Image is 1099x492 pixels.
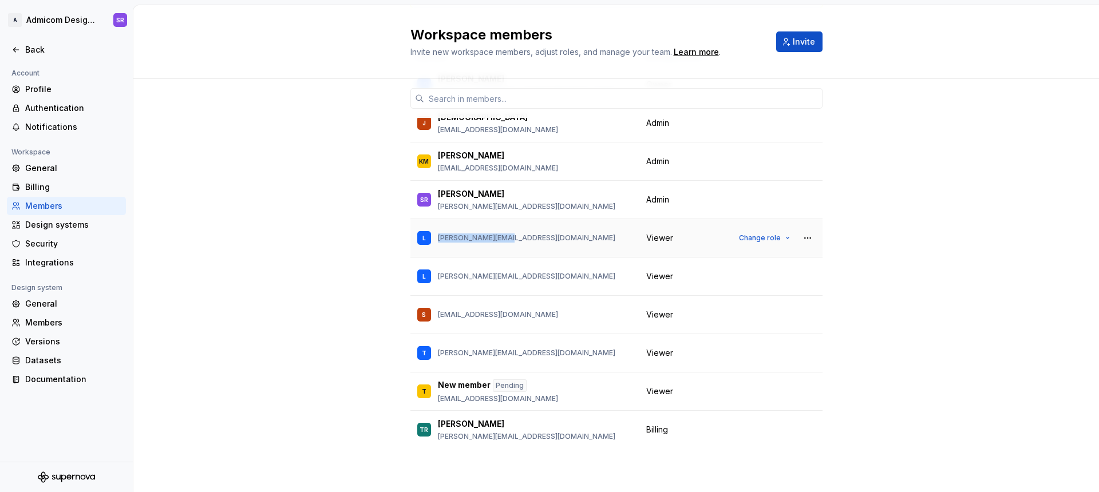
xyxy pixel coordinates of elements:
span: Invite new workspace members, adjust roles, and manage your team. [410,47,672,57]
div: Documentation [25,374,121,385]
p: [PERSON_NAME] [438,188,504,200]
a: Learn more [674,46,719,58]
div: Authentication [25,102,121,114]
h2: Workspace members [410,26,762,44]
a: Datasets [7,351,126,370]
span: Invite [793,36,815,47]
span: Admin [646,194,669,205]
div: Admicom Design System [26,14,100,26]
input: Search in members... [424,88,823,109]
div: S [422,309,426,320]
div: Members [25,200,121,212]
span: . [672,48,721,57]
div: Design system [7,281,67,295]
a: General [7,295,126,313]
div: Datasets [25,355,121,366]
span: Viewer [646,347,673,359]
div: T [422,347,426,359]
a: Members [7,314,126,332]
div: General [25,298,121,310]
a: Versions [7,332,126,351]
div: L [422,271,426,282]
div: KM [419,156,429,167]
svg: Supernova Logo [38,471,95,483]
div: General [25,162,121,174]
div: Versions [25,336,121,347]
div: Security [25,238,121,249]
a: Security [7,235,126,253]
p: [EMAIL_ADDRESS][DOMAIN_NAME] [438,394,558,403]
a: Back [7,41,126,59]
p: [PERSON_NAME][EMAIL_ADDRESS][DOMAIN_NAME] [438,272,615,281]
div: Design systems [25,219,121,231]
div: A [8,13,22,27]
p: New member [438,379,491,392]
a: Authentication [7,99,126,117]
div: Integrations [25,257,121,268]
a: Documentation [7,370,126,388]
span: Viewer [646,232,673,244]
span: Viewer [646,309,673,320]
div: Back [25,44,121,55]
a: Profile [7,80,126,98]
a: Billing [7,178,126,196]
div: Profile [25,84,121,95]
p: [PERSON_NAME][EMAIL_ADDRESS][DOMAIN_NAME] [438,233,615,243]
a: Members [7,197,126,215]
a: Integrations [7,253,126,272]
div: SR [420,194,428,205]
p: [EMAIL_ADDRESS][DOMAIN_NAME] [438,310,558,319]
p: [EMAIL_ADDRESS][DOMAIN_NAME] [438,125,558,134]
span: Change role [739,233,781,243]
div: Members [25,317,121,328]
span: Billing [646,424,668,435]
span: Viewer [646,271,673,282]
button: Change role [734,230,795,246]
span: Admin [646,156,669,167]
a: Design systems [7,216,126,234]
p: [PERSON_NAME] [438,418,504,430]
div: Notifications [25,121,121,133]
div: Pending [493,379,527,392]
div: Account [7,66,44,80]
p: [EMAIL_ADDRESS][DOMAIN_NAME] [438,164,558,173]
div: L [422,232,426,244]
button: Invite [776,31,823,52]
p: [PERSON_NAME][EMAIL_ADDRESS][DOMAIN_NAME] [438,202,615,211]
div: J [422,117,426,129]
div: SR [116,15,124,25]
p: [PERSON_NAME][EMAIL_ADDRESS][DOMAIN_NAME] [438,432,615,441]
button: AAdmicom Design SystemSR [2,7,131,33]
a: Notifications [7,118,126,136]
span: Admin [646,117,669,129]
div: TR [420,424,428,435]
p: [PERSON_NAME][EMAIL_ADDRESS][DOMAIN_NAME] [438,348,615,358]
div: T [422,386,426,397]
div: Workspace [7,145,55,159]
a: General [7,159,126,177]
p: [PERSON_NAME] [438,150,504,161]
div: Billing [25,181,121,193]
span: Viewer [646,386,673,397]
